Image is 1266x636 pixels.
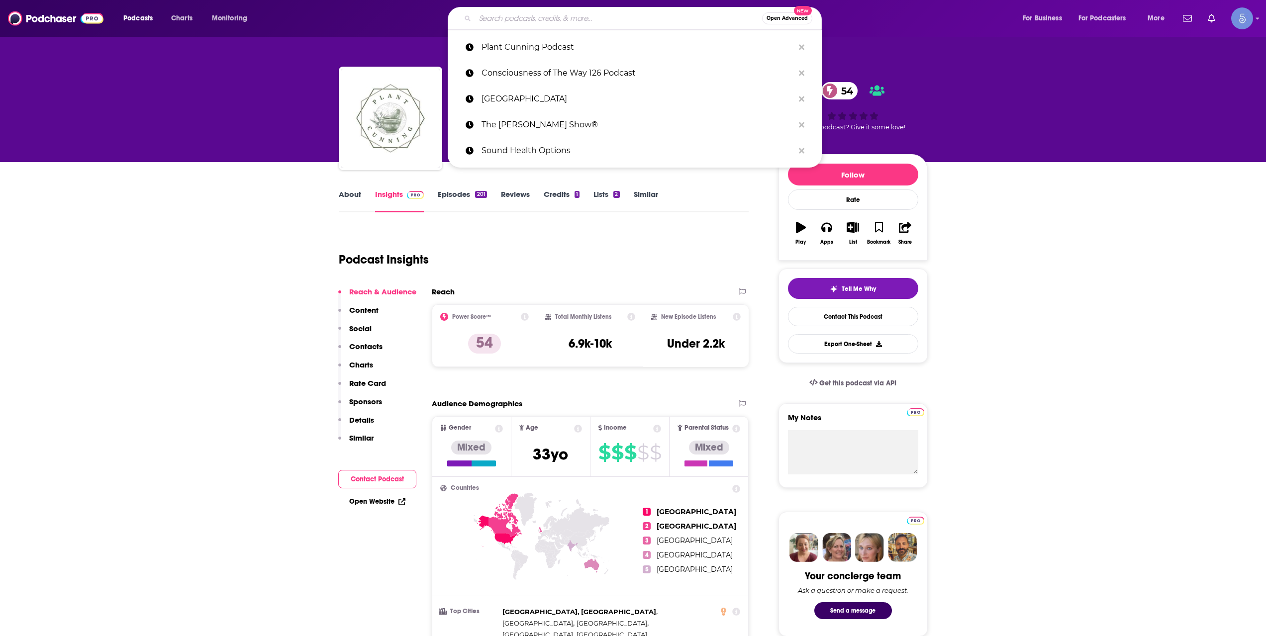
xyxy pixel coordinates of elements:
[123,11,153,25] span: Podcasts
[502,608,656,616] span: [GEOGRAPHIC_DATA], [GEOGRAPHIC_DATA]
[821,82,858,99] a: 54
[475,10,762,26] input: Search podcasts, credits, & more...
[575,191,580,198] div: 1
[116,10,166,26] button: open menu
[338,378,386,397] button: Rate Card
[657,507,736,516] span: [GEOGRAPHIC_DATA]
[8,9,103,28] img: Podchaser - Follow, Share and Rate Podcasts
[819,379,896,387] span: Get this podcast via API
[339,189,361,212] a: About
[661,313,716,320] h2: New Episode Listens
[1023,11,1062,25] span: For Business
[451,485,479,491] span: Countries
[349,287,416,296] p: Reach & Audience
[440,608,498,615] h3: Top Cities
[657,550,733,559] span: [GEOGRAPHIC_DATA]
[598,445,610,460] span: $
[888,533,917,562] img: Jon Profile
[898,239,912,245] div: Share
[501,189,530,212] a: Reviews
[657,536,733,545] span: [GEOGRAPHIC_DATA]
[338,305,379,324] button: Content
[482,60,794,86] p: Consciousness of The Way 126 Podcast
[667,336,725,351] h3: Under 2.2k
[375,189,424,212] a: InsightsPodchaser Pro
[544,189,580,212] a: Credits1
[449,425,471,431] span: Gender
[788,215,814,251] button: Play
[643,508,651,516] span: 1
[482,138,794,164] p: Sound Health Options
[407,191,424,199] img: Podchaser Pro
[349,397,382,406] p: Sponsors
[866,215,892,251] button: Bookmark
[907,517,924,525] img: Podchaser Pro
[338,433,374,452] button: Similar
[643,522,651,530] span: 2
[482,112,794,138] p: The Sheila Zilinsky Show®
[795,239,806,245] div: Play
[611,445,623,460] span: $
[1072,10,1141,26] button: open menu
[801,371,905,395] a: Get this podcast via API
[855,533,884,562] img: Jules Profile
[349,342,383,351] p: Contacts
[338,415,374,434] button: Details
[789,533,818,562] img: Sydney Profile
[788,189,918,210] div: Rate
[1078,11,1126,25] span: For Podcasters
[767,16,808,21] span: Open Advanced
[613,191,619,198] div: 2
[657,522,736,531] span: [GEOGRAPHIC_DATA]
[643,565,651,573] span: 5
[349,433,374,443] p: Similar
[438,189,487,212] a: Episodes201
[349,497,405,506] a: Open Website
[339,252,429,267] h1: Podcast Insights
[338,324,372,342] button: Social
[801,123,905,131] span: Good podcast? Give it some love!
[637,445,649,460] span: $
[892,215,918,251] button: Share
[165,10,198,26] a: Charts
[814,215,840,251] button: Apps
[349,360,373,369] p: Charts
[171,11,193,25] span: Charts
[643,551,651,559] span: 4
[502,606,658,618] span: ,
[577,619,647,627] span: [GEOGRAPHIC_DATA]
[643,537,651,545] span: 3
[338,287,416,305] button: Reach & Audience
[1179,10,1196,27] a: Show notifications dropdown
[650,445,661,460] span: $
[907,407,924,416] a: Pro website
[814,602,892,619] button: Send a message
[1141,10,1177,26] button: open menu
[788,413,918,430] label: My Notes
[448,60,822,86] a: Consciousness of The Way 126 Podcast
[788,307,918,326] a: Contact This Podcast
[805,570,901,582] div: Your concierge team
[432,399,522,408] h2: Audience Demographics
[555,313,611,320] h2: Total Monthly Listens
[1016,10,1074,26] button: open menu
[205,10,260,26] button: open menu
[475,191,487,198] div: 201
[779,76,928,137] div: 54Good podcast? Give it some love!
[482,86,794,112] p: JBU Chapel
[451,441,491,454] div: Mixed
[604,425,627,431] span: Income
[849,239,857,245] div: List
[349,415,374,425] p: Details
[830,285,838,293] img: tell me why sparkle
[341,69,440,168] img: Plant Cunning Podcast
[338,360,373,378] button: Charts
[1231,7,1253,29] button: Show profile menu
[533,445,568,464] span: 33 yo
[840,215,866,251] button: List
[867,239,890,245] div: Bookmark
[634,189,658,212] a: Similar
[468,334,501,354] p: 54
